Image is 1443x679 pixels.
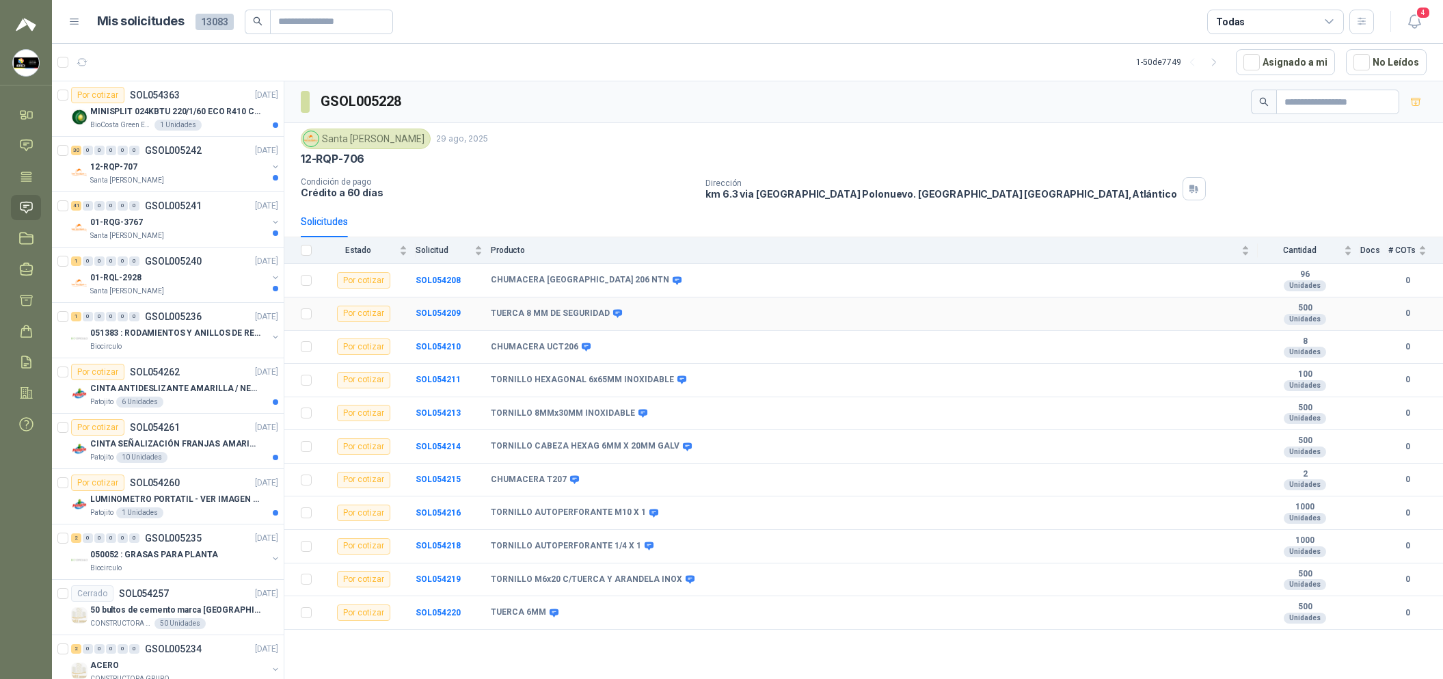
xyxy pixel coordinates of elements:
[83,146,93,155] div: 0
[129,201,139,211] div: 0
[1360,237,1388,264] th: Docs
[255,89,278,102] p: [DATE]
[154,618,206,629] div: 50 Unidades
[491,408,635,419] b: TORNILLO 8MMx30MM INOXIDABLE
[71,201,81,211] div: 41
[94,201,105,211] div: 0
[90,493,260,506] p: LUMINOMETRO PORTATIL - VER IMAGEN ADJUNTA
[71,496,87,513] img: Company Logo
[71,330,87,347] img: Company Logo
[320,245,396,255] span: Estado
[116,452,167,463] div: 10 Unidades
[1258,237,1360,264] th: Cantidad
[71,419,124,436] div: Por cotizar
[337,472,390,488] div: Por cotizar
[90,382,260,395] p: CINTA ANTIDESLIZANTE AMARILLA / NEGRA
[145,644,202,654] p: GSOL005234
[416,342,461,351] b: SOL054210
[416,245,472,255] span: Solicitud
[1416,6,1431,19] span: 4
[301,177,694,187] p: Condición de pago
[1258,336,1352,347] b: 8
[195,14,234,30] span: 13083
[106,256,116,266] div: 0
[90,286,164,297] p: Santa [PERSON_NAME]
[106,533,116,543] div: 0
[1388,540,1427,552] b: 0
[416,375,461,384] a: SOL054211
[52,469,284,524] a: Por cotizarSOL054260[DATE] Company LogoLUMINOMETRO PORTATIL - VER IMAGEN ADJUNTAPatojito1 Unidades
[1258,436,1352,447] b: 500
[491,574,682,585] b: TORNILLO M6x20 C/TUERCA Y ARANDELA INOX
[491,275,669,286] b: CHUMACERA [GEOGRAPHIC_DATA] 206 NTN
[1284,314,1326,325] div: Unidades
[90,507,113,518] p: Patojito
[1284,479,1326,490] div: Unidades
[255,200,278,213] p: [DATE]
[118,201,128,211] div: 0
[337,604,390,621] div: Por cotizar
[83,533,93,543] div: 0
[129,312,139,321] div: 0
[416,237,491,264] th: Solicitud
[1258,469,1352,480] b: 2
[1388,307,1427,320] b: 0
[71,441,87,457] img: Company Logo
[106,146,116,155] div: 0
[71,530,281,574] a: 2 0 0 0 0 0 GSOL005235[DATE] Company Logo050052 : GRASAS PARA PLANTABiocirculo
[106,644,116,654] div: 0
[71,663,87,679] img: Company Logo
[301,214,348,229] div: Solicitudes
[130,478,180,488] p: SOL054260
[90,175,164,186] p: Santa [PERSON_NAME]
[116,397,163,408] div: 6 Unidades
[337,571,390,587] div: Por cotizar
[1258,403,1352,414] b: 500
[337,438,390,455] div: Por cotizar
[1258,369,1352,380] b: 100
[71,198,281,241] a: 41 0 0 0 0 0 GSOL005241[DATE] Company Logo01-RQG-3767Santa [PERSON_NAME]
[71,256,81,266] div: 1
[130,90,180,100] p: SOL054363
[71,386,87,402] img: Company Logo
[145,201,202,211] p: GSOL005241
[416,442,461,451] a: SOL054214
[337,272,390,289] div: Por cotizar
[94,644,105,654] div: 0
[1284,380,1326,391] div: Unidades
[90,230,164,241] p: Santa [PERSON_NAME]
[71,253,281,297] a: 1 0 0 0 0 0 GSOL005240[DATE] Company Logo01-RQL-2928Santa [PERSON_NAME]
[491,607,546,618] b: TUERCA 6MM
[71,146,81,155] div: 30
[491,237,1258,264] th: Producto
[255,587,278,600] p: [DATE]
[90,161,137,174] p: 12-RQP-707
[416,508,461,518] a: SOL054216
[1236,49,1335,75] button: Asignado a mi
[491,441,679,452] b: TORNILLO CABEZA HEXAG 6MM X 20MM GALV
[1388,407,1427,420] b: 0
[321,91,403,112] h3: GSOL005228
[1136,51,1225,73] div: 1 - 50 de 7749
[52,81,284,137] a: Por cotizarSOL054363[DATE] Company LogoMINISPLIT 024KBTU 220/1/60 ECO R410 C/FRBioCosta Green Ene...
[116,507,163,518] div: 1 Unidades
[145,256,202,266] p: GSOL005240
[83,644,93,654] div: 0
[94,146,105,155] div: 0
[118,146,128,155] div: 0
[1258,535,1352,546] b: 1000
[255,643,278,656] p: [DATE]
[71,585,113,602] div: Cerrado
[90,438,260,451] p: CINTA SEÑALIZACIÓN FRANJAS AMARILLAS NEGRA
[83,312,93,321] div: 0
[90,659,118,672] p: ACERO
[90,618,152,629] p: CONSTRUCTORA GRUPO FIP
[491,342,578,353] b: CHUMACERA UCT206
[705,188,1176,200] p: km 6.3 via [GEOGRAPHIC_DATA] Polonuevo. [GEOGRAPHIC_DATA] [GEOGRAPHIC_DATA] , Atlántico
[255,532,278,545] p: [DATE]
[491,308,610,319] b: TUERCA 8 MM DE SEGURIDAD
[90,105,260,118] p: MINISPLIT 024KBTU 220/1/60 ECO R410 C/FR
[491,507,646,518] b: TORNILLO AUTOPERFORANTE M10 X 1
[253,16,262,26] span: search
[320,237,416,264] th: Estado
